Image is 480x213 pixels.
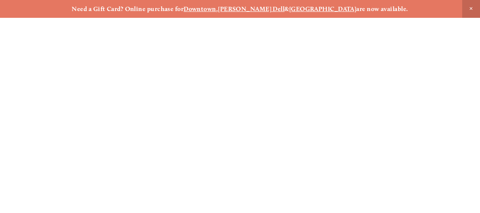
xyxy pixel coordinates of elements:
[216,5,218,13] strong: ,
[356,5,408,13] strong: are now available.
[72,5,184,13] strong: Need a Gift Card? Online purchase for
[184,5,216,13] a: Downtown
[218,5,285,13] a: [PERSON_NAME] Dell
[285,5,289,13] strong: &
[289,5,357,13] a: [GEOGRAPHIC_DATA]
